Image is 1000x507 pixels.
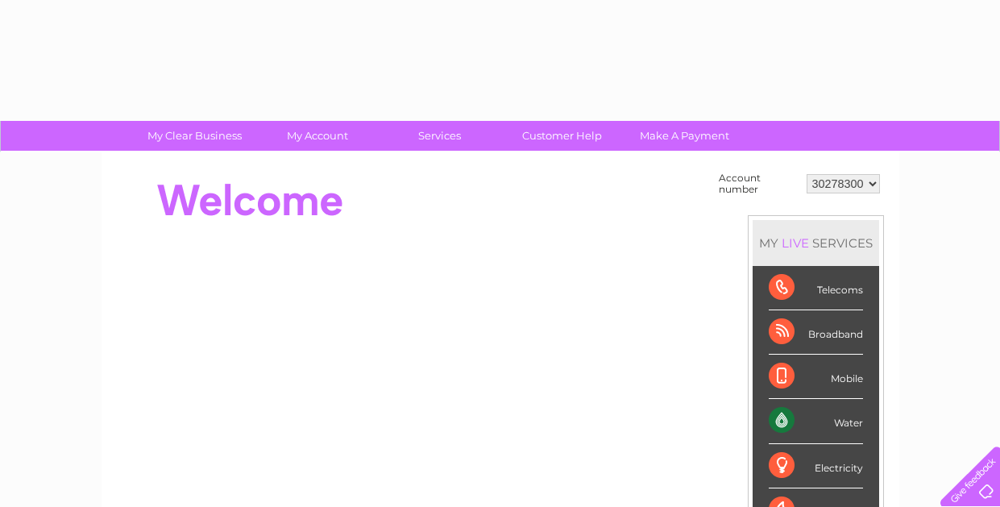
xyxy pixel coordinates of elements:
[715,168,803,199] td: Account number
[251,121,384,151] a: My Account
[496,121,629,151] a: Customer Help
[769,399,863,443] div: Water
[769,355,863,399] div: Mobile
[618,121,751,151] a: Make A Payment
[128,121,261,151] a: My Clear Business
[769,266,863,310] div: Telecoms
[753,220,879,266] div: MY SERVICES
[769,444,863,488] div: Electricity
[778,235,812,251] div: LIVE
[769,310,863,355] div: Broadband
[373,121,506,151] a: Services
